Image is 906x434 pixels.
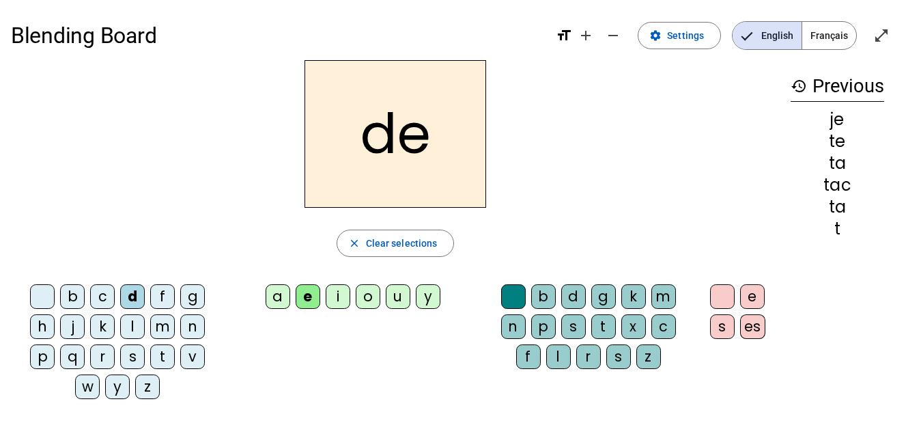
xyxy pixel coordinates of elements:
div: ta [791,155,884,172]
div: n [501,314,526,339]
button: Settings [638,22,721,49]
mat-icon: close [348,237,360,249]
mat-icon: add [578,27,594,44]
div: q [60,344,85,369]
h1: Blending Board [11,14,545,57]
div: es [740,314,765,339]
div: m [150,314,175,339]
div: h [30,314,55,339]
div: s [120,344,145,369]
div: y [105,375,130,399]
div: b [60,284,85,309]
div: a [266,284,290,309]
div: te [791,133,884,150]
div: x [621,314,646,339]
div: c [651,314,676,339]
div: t [591,314,616,339]
mat-button-toggle-group: Language selection [732,21,857,50]
div: t [150,344,175,369]
div: b [531,284,556,309]
span: Settings [667,27,704,44]
span: English [733,22,802,49]
div: k [90,314,115,339]
div: z [135,375,160,399]
span: Clear selections [366,235,438,252]
span: Français [802,22,856,49]
div: z [636,344,661,369]
div: r [90,344,115,369]
div: e [740,284,765,309]
div: g [180,284,205,309]
div: f [150,284,175,309]
div: ta [791,199,884,215]
div: l [546,344,571,369]
div: y [416,284,440,309]
div: s [710,314,735,339]
h2: de [305,60,486,208]
div: j [60,314,85,339]
div: o [356,284,380,309]
div: p [30,344,55,369]
div: l [120,314,145,339]
div: s [561,314,586,339]
div: d [120,284,145,309]
div: v [180,344,205,369]
div: n [180,314,205,339]
div: u [386,284,410,309]
div: p [531,314,556,339]
div: f [516,344,541,369]
button: Decrease font size [599,22,627,49]
div: i [326,284,350,309]
mat-icon: remove [605,27,621,44]
div: k [621,284,646,309]
button: Enter full screen [868,22,895,49]
h3: Previous [791,71,884,102]
mat-icon: history [791,78,807,94]
div: je [791,111,884,128]
mat-icon: format_size [556,27,572,44]
div: g [591,284,616,309]
div: m [651,284,676,309]
div: r [576,344,601,369]
div: w [75,375,100,399]
div: c [90,284,115,309]
button: Clear selections [337,230,455,257]
mat-icon: open_in_full [873,27,890,44]
div: s [606,344,631,369]
mat-icon: settings [649,29,662,42]
div: d [561,284,586,309]
div: t [791,221,884,237]
div: tac [791,177,884,193]
button: Increase font size [572,22,599,49]
div: e [296,284,320,309]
